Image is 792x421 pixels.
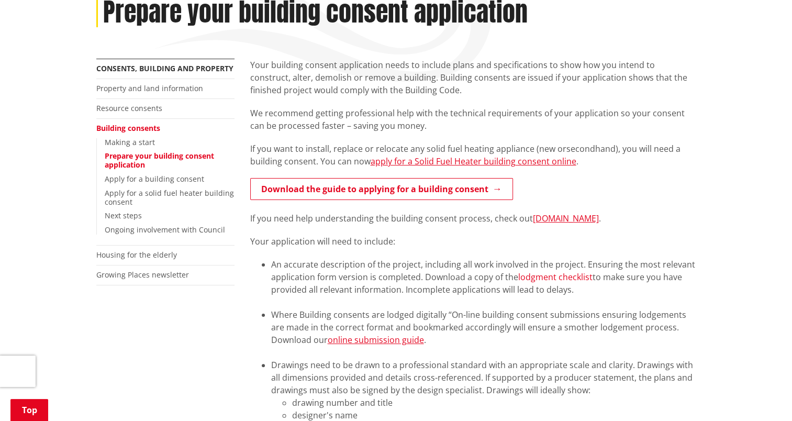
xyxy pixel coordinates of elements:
a: Top [10,399,48,421]
li: Where Building consents are lodged digitally “On-line building consent submissions ensuring lodge... [271,308,696,359]
a: Apply for a building consent [105,174,204,184]
a: Building consents [96,123,160,133]
p: If you want to install, replace or relocate any solid fuel heating appliance (new orsecondhand), ... [250,142,696,168]
a: Next steps [105,210,142,220]
a: apply for a Solid Fuel Heater building consent online [371,156,576,167]
iframe: Messenger Launcher [744,377,782,415]
a: Ongoing involvement with Council [105,225,225,235]
p: Your building consent application needs to include plans and specifications to show how you inten... [250,59,696,96]
a: Making a start [105,137,155,147]
p: We recommend getting professional help with the technical requirements of your application so you... [250,107,696,132]
a: Download the guide to applying for a building consent [250,178,513,200]
a: Property and land information [96,83,203,93]
a: Growing Places newsletter [96,270,189,280]
a: lodgment checklist [518,271,593,283]
p: Your application will need to include: [250,235,696,248]
a: Consents, building and property [96,63,233,73]
a: Apply for a solid fuel heater building consent​ [105,188,234,207]
li: An accurate description of the project, including all work involved in the project. Ensuring the ... [271,258,696,308]
li: drawing number and title [292,396,696,409]
a: Resource consents [96,103,162,113]
a: [DOMAIN_NAME] [533,213,599,224]
a: Housing for the elderly [96,250,177,260]
a: online submission guide [328,334,424,346]
p: If you need help understanding the building consent process, check out . [250,212,696,225]
a: Prepare your building consent application [105,151,214,170]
